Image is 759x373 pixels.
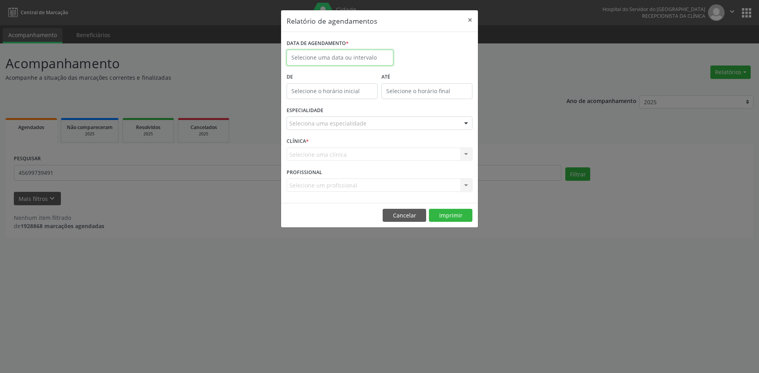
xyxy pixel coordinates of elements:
label: CLÍNICA [287,135,309,148]
label: ESPECIALIDADE [287,105,323,117]
label: De [287,71,378,83]
input: Selecione uma data ou intervalo [287,50,393,66]
label: ATÉ [381,71,472,83]
span: Seleciona uma especialidade [289,119,366,127]
h5: Relatório de agendamentos [287,16,377,26]
button: Imprimir [429,209,472,222]
label: DATA DE AGENDAMENTO [287,37,349,50]
input: Selecione o horário final [381,83,472,99]
label: PROFISSIONAL [287,166,322,178]
button: Close [462,10,478,30]
button: Cancelar [383,209,426,222]
input: Selecione o horário inicial [287,83,378,99]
